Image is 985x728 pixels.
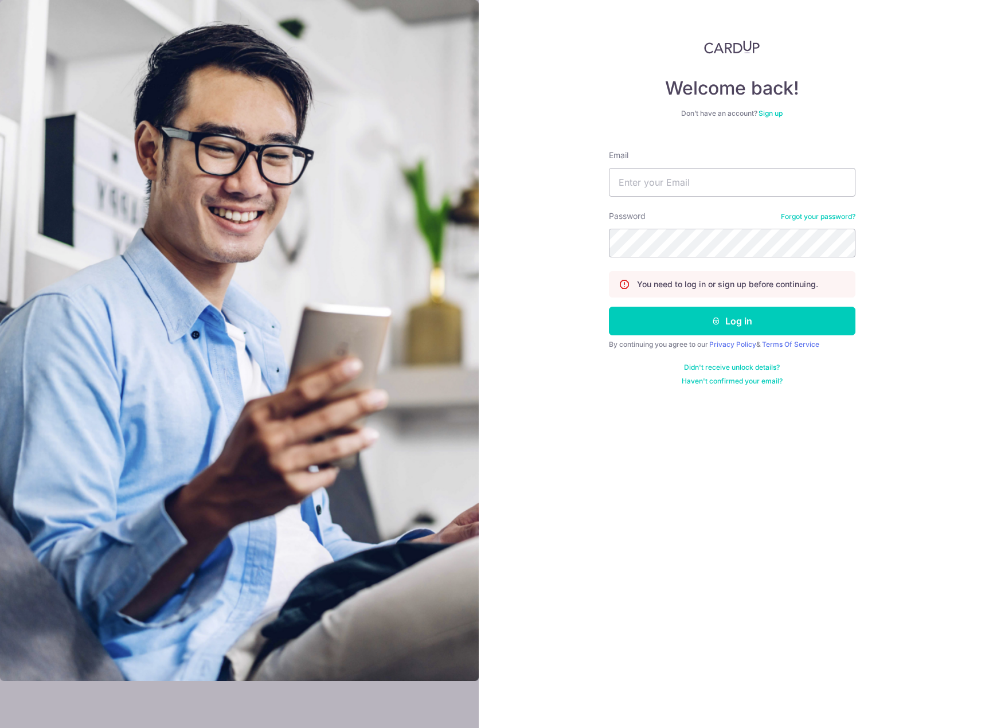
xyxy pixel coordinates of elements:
[682,377,783,386] a: Haven't confirmed your email?
[609,109,855,118] div: Don’t have an account?
[609,168,855,197] input: Enter your Email
[609,150,628,161] label: Email
[709,340,756,349] a: Privacy Policy
[684,363,780,372] a: Didn't receive unlock details?
[781,212,855,221] a: Forgot your password?
[759,109,783,118] a: Sign up
[609,77,855,100] h4: Welcome back!
[762,340,819,349] a: Terms Of Service
[609,307,855,335] button: Log in
[704,40,760,54] img: CardUp Logo
[637,279,818,290] p: You need to log in or sign up before continuing.
[609,210,646,222] label: Password
[609,340,855,349] div: By continuing you agree to our &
